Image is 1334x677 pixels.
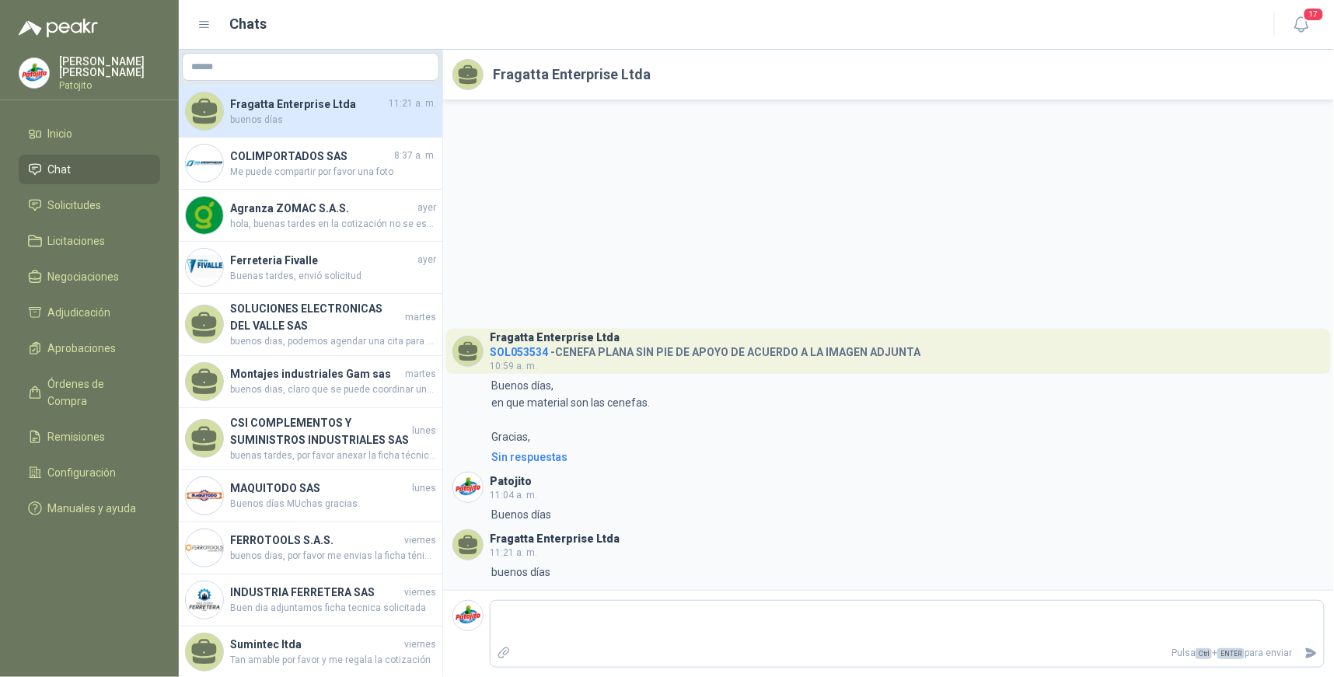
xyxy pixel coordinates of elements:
[48,232,106,250] span: Licitaciones
[491,564,550,581] p: buenos días
[48,340,117,357] span: Aprobaciones
[490,535,620,543] h3: Fragatta Enterprise Ltda
[230,414,409,448] h4: CSI COMPLEMENTOS Y SUMINISTROS INDUSTRIALES SAS
[230,148,391,165] h4: COLIMPORTADOS SAS
[19,333,160,363] a: Aprobaciones
[417,253,436,267] span: ayer
[1298,640,1324,667] button: Enviar
[19,422,160,452] a: Remisiones
[19,458,160,487] a: Configuración
[230,480,409,497] h4: MAQUITODO SAS
[48,500,137,517] span: Manuales y ayuda
[186,197,223,234] img: Company Logo
[19,58,49,88] img: Company Logo
[230,448,436,463] span: buenas tardes, por favor anexar la ficha técnica de la estibadora que está cotizando, muchas gracias
[394,148,436,163] span: 8:37 a. m.
[230,365,402,382] h4: Montajes industriales Gam sas
[1287,11,1315,39] button: 17
[230,217,436,232] span: hola, buenas tardes en la cotización no se especifica que tipo de maquinaria se esta solicitando ...
[412,424,436,438] span: lunes
[179,356,442,408] a: Montajes industriales Gam sasmartesbuenos dias, claro que se puede coordinar una visita, por favo...
[48,197,102,214] span: Solicitudes
[230,532,401,549] h4: FERROTOOLS S.A.S.
[230,601,436,616] span: Buen dia adjuntamos ficha tecnica solicitada
[230,165,436,180] span: Me puede compartir por favor una foto
[186,145,223,182] img: Company Logo
[230,96,386,113] h4: Fragatta Enterprise Ltda
[186,249,223,286] img: Company Logo
[230,200,414,217] h4: Agranza ZOMAC S.A.S.
[453,473,483,502] img: Company Logo
[490,342,920,357] h4: - CENEFA PLANA SIN PIE DE APOYO DE ACUERDO A LA IMAGEN ADJUNTA
[404,637,436,652] span: viernes
[179,242,442,294] a: Company LogoFerreteria FivalleayerBuenas tardes, envió solicitud
[186,581,223,619] img: Company Logo
[453,601,483,630] img: Company Logo
[179,574,442,626] a: Company LogoINDUSTRIA FERRETERA SASviernesBuen dia adjuntamos ficha tecnica solicitada
[19,226,160,256] a: Licitaciones
[48,268,120,285] span: Negociaciones
[1217,648,1245,659] span: ENTER
[19,369,160,416] a: Órdenes de Compra
[179,294,442,356] a: SOLUCIONES ELECTRONICAS DEL VALLE SASmartesbuenos dias, podemos agendar una cita para que visiten...
[417,201,436,215] span: ayer
[491,506,551,523] p: Buenos días
[490,490,537,501] span: 11:04 a. m.
[48,375,145,410] span: Órdenes de Compra
[230,13,267,35] h1: Chats
[230,549,436,564] span: buenos dias, por favor me envias la ficha ténicas de la manguera cotizada, muchas gracias
[230,382,436,397] span: buenos dias, claro que se puede coordinar una visita, por favor me indica disponibilidad , para q...
[230,252,414,269] h4: Ferreteria Fivalle
[186,529,223,567] img: Company Logo
[19,190,160,220] a: Solicitudes
[230,584,401,601] h4: INDUSTRIA FERRETERA SAS
[19,298,160,327] a: Adjudicación
[230,497,436,511] span: Buenos días MUchas gracias
[179,190,442,242] a: Company LogoAgranza ZOMAC S.A.S.ayerhola, buenas tardes en la cotización no se especifica que tip...
[389,96,436,111] span: 11:21 a. m.
[179,408,442,470] a: CSI COMPLEMENTOS Y SUMINISTROS INDUSTRIALES SASlunesbuenas tardes, por favor anexar la ficha técn...
[59,56,160,78] p: [PERSON_NAME] [PERSON_NAME]
[405,310,436,325] span: martes
[491,640,517,667] label: Adjuntar archivos
[19,19,98,37] img: Logo peakr
[490,477,532,486] h3: Patojito
[48,161,72,178] span: Chat
[48,428,106,445] span: Remisiones
[230,334,436,349] span: buenos dias, podemos agendar una cita para que visiten nuestras instalaciones y puedan cotizar es...
[230,300,402,334] h4: SOLUCIONES ELECTRONICAS DEL VALLE SAS
[230,113,436,127] span: buenos días
[490,346,548,358] span: SOL053534
[179,85,442,138] a: Fragatta Enterprise Ltda11:21 a. m.buenos días
[517,640,1299,667] p: Pulsa + para enviar
[490,361,537,372] span: 10:59 a. m.
[48,304,111,321] span: Adjudicación
[48,464,117,481] span: Configuración
[48,125,73,142] span: Inicio
[179,522,442,574] a: Company LogoFERROTOOLS S.A.S.viernesbuenos dias, por favor me envias la ficha ténicas de la mangu...
[491,377,650,445] p: Buenos días, en que material son las cenefas. Gracias,
[490,333,620,342] h3: Fragatta Enterprise Ltda
[1196,648,1212,659] span: Ctrl
[405,367,436,382] span: martes
[491,448,567,466] div: Sin respuestas
[490,547,537,558] span: 11:21 a. m.
[19,155,160,184] a: Chat
[404,585,436,600] span: viernes
[186,477,223,515] img: Company Logo
[488,448,1325,466] a: Sin respuestas
[19,119,160,148] a: Inicio
[493,64,651,85] h2: Fragatta Enterprise Ltda
[179,470,442,522] a: Company LogoMAQUITODO SASlunesBuenos días MUchas gracias
[412,481,436,496] span: lunes
[404,533,436,548] span: viernes
[230,269,436,284] span: Buenas tardes, envió solicitud
[179,138,442,190] a: Company LogoCOLIMPORTADOS SAS8:37 a. m.Me puede compartir por favor una foto
[59,81,160,90] p: Patojito
[1303,7,1325,22] span: 17
[19,262,160,291] a: Negociaciones
[19,494,160,523] a: Manuales y ayuda
[230,653,436,668] span: Tan amable por favor y me regala la cotización
[230,636,401,653] h4: Sumintec ltda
